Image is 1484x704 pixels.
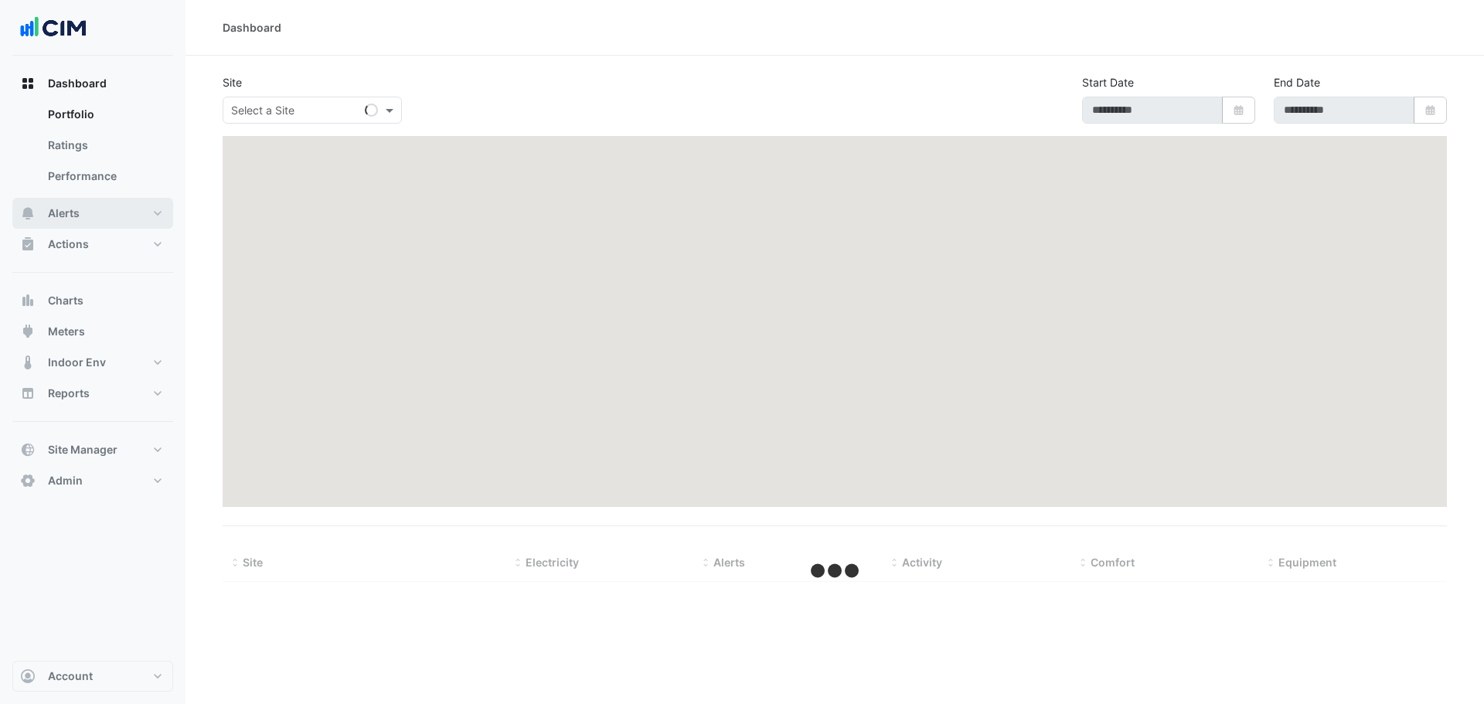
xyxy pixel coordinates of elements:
label: Start Date [1082,74,1134,90]
button: Reports [12,378,173,409]
span: Account [48,668,93,684]
app-icon: Actions [20,236,36,252]
app-icon: Charts [20,293,36,308]
img: Company Logo [19,12,88,43]
button: Alerts [12,198,173,229]
button: Indoor Env [12,347,173,378]
span: Indoor Env [48,355,106,370]
span: Activity [902,556,942,569]
span: Equipment [1278,556,1336,569]
span: Dashboard [48,76,107,91]
label: Site [223,74,242,90]
button: Actions [12,229,173,260]
app-icon: Alerts [20,206,36,221]
span: Meters [48,324,85,339]
span: Alerts [713,556,745,569]
span: Admin [48,473,83,488]
button: Admin [12,465,173,496]
span: Alerts [48,206,80,221]
app-icon: Meters [20,324,36,339]
div: Dashboard [12,99,173,198]
a: Performance [36,161,173,192]
div: Dashboard [223,19,281,36]
app-icon: Indoor Env [20,355,36,370]
button: Site Manager [12,434,173,465]
button: Account [12,661,173,692]
app-icon: Site Manager [20,442,36,457]
app-icon: Dashboard [20,76,36,91]
button: Charts [12,285,173,316]
span: Site [243,556,263,569]
app-icon: Reports [20,386,36,401]
button: Meters [12,316,173,347]
a: Ratings [36,130,173,161]
span: Electricity [526,556,579,569]
span: Charts [48,293,83,308]
a: Portfolio [36,99,173,130]
button: Dashboard [12,68,173,99]
label: End Date [1274,74,1320,90]
span: Comfort [1091,556,1135,569]
span: Reports [48,386,90,401]
span: Site Manager [48,442,117,457]
span: Actions [48,236,89,252]
app-icon: Admin [20,473,36,488]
